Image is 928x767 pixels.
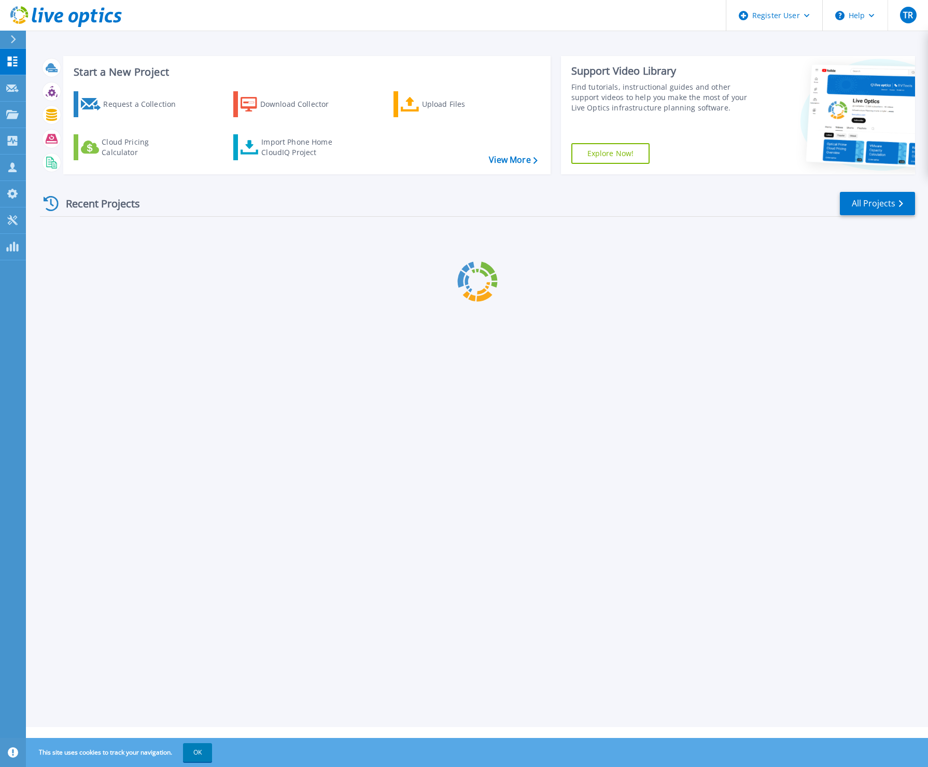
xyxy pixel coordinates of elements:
div: Find tutorials, instructional guides and other support videos to help you make the most of your L... [571,82,751,113]
div: Upload Files [422,94,505,115]
button: OK [183,743,212,762]
div: Support Video Library [571,64,751,78]
a: Upload Files [393,91,509,117]
span: This site uses cookies to track your navigation. [29,743,212,762]
a: Explore Now! [571,143,650,164]
a: View More [489,155,537,165]
span: TR [903,11,913,19]
div: Request a Collection [103,94,186,115]
h3: Start a New Project [74,66,537,78]
div: Import Phone Home CloudIQ Project [261,137,342,158]
a: All Projects [840,192,915,215]
a: Request a Collection [74,91,189,117]
div: Recent Projects [40,191,154,216]
div: Download Collector [260,94,343,115]
div: Cloud Pricing Calculator [102,137,185,158]
a: Download Collector [233,91,349,117]
a: Cloud Pricing Calculator [74,134,189,160]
